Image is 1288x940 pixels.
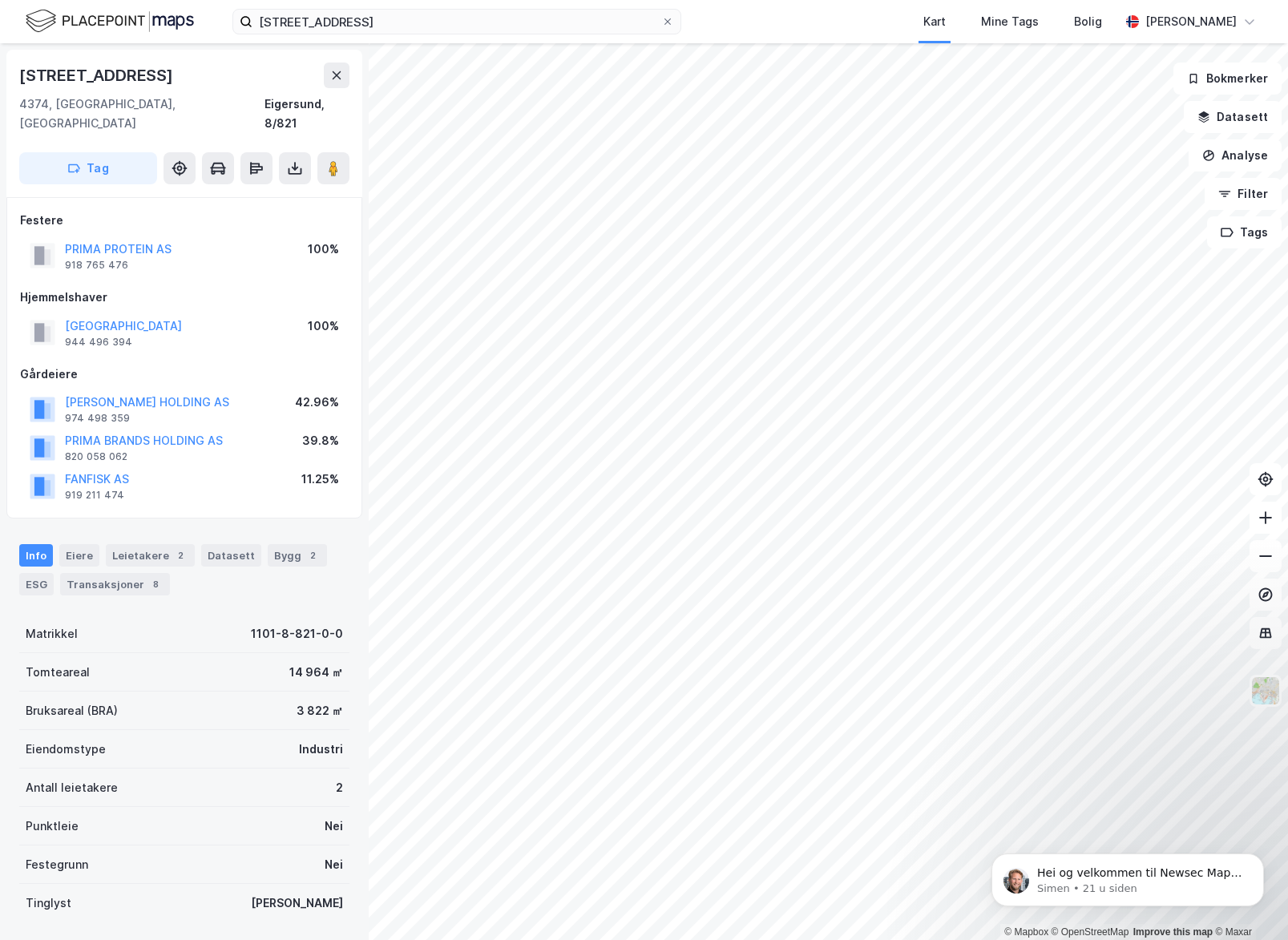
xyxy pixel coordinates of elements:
[20,365,349,384] div: Gårdeiere
[325,855,343,874] div: Nei
[1052,926,1129,938] a: OpenStreetMap
[251,624,343,643] div: 1101-8-821-0-0
[264,95,349,133] div: Eigersund, 8/821
[19,544,53,567] div: Info
[305,547,321,563] div: 2
[60,573,170,595] div: Transaksjoner
[1184,101,1282,133] button: Datasett
[308,317,339,336] div: 100%
[26,701,118,720] div: Bruksareal (BRA)
[65,412,130,425] div: 974 498 359
[65,450,127,463] div: 820 058 062
[325,817,343,836] div: Nei
[19,95,264,133] div: 4374, [GEOGRAPHIC_DATA], [GEOGRAPHIC_DATA]
[289,663,343,682] div: 14 964 ㎡
[172,547,188,563] div: 2
[1173,63,1282,95] button: Bokmerker
[201,544,261,567] div: Datasett
[252,10,661,34] input: Søk på adresse, matrikkel, gårdeiere, leietakere eller personer
[26,778,118,797] div: Antall leietakere
[65,259,128,272] div: 918 765 476
[1205,178,1282,210] button: Filter
[147,576,164,592] div: 8
[1189,139,1282,171] button: Analyse
[251,894,343,913] div: [PERSON_NAME]
[336,778,343,797] div: 2
[26,7,194,35] img: logo.f888ab2527a4732fd821a326f86c7f29.svg
[65,336,132,349] div: 944 496 394
[26,894,71,913] div: Tinglyst
[301,470,339,489] div: 11.25%
[20,288,349,307] div: Hjemmelshaver
[981,12,1039,31] div: Mine Tags
[1004,926,1048,938] a: Mapbox
[923,12,946,31] div: Kart
[308,240,339,259] div: 100%
[1074,12,1102,31] div: Bolig
[26,624,78,643] div: Matrikkel
[1145,12,1237,31] div: [PERSON_NAME]
[1207,216,1282,248] button: Tags
[26,817,79,836] div: Punktleie
[302,431,339,450] div: 39.8%
[65,489,124,502] div: 919 211 474
[26,663,90,682] div: Tomteareal
[299,740,343,759] div: Industri
[295,393,339,412] div: 42.96%
[106,544,195,567] div: Leietakere
[1133,926,1213,938] a: Improve this map
[1250,676,1281,706] img: Z
[268,544,327,567] div: Bygg
[19,573,54,595] div: ESG
[26,740,106,759] div: Eiendomstype
[19,152,157,184] button: Tag
[20,211,349,230] div: Festere
[59,544,99,567] div: Eiere
[297,701,343,720] div: 3 822 ㎡
[967,820,1288,932] iframe: Intercom notifications melding
[19,63,176,88] div: [STREET_ADDRESS]
[26,855,88,874] div: Festegrunn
